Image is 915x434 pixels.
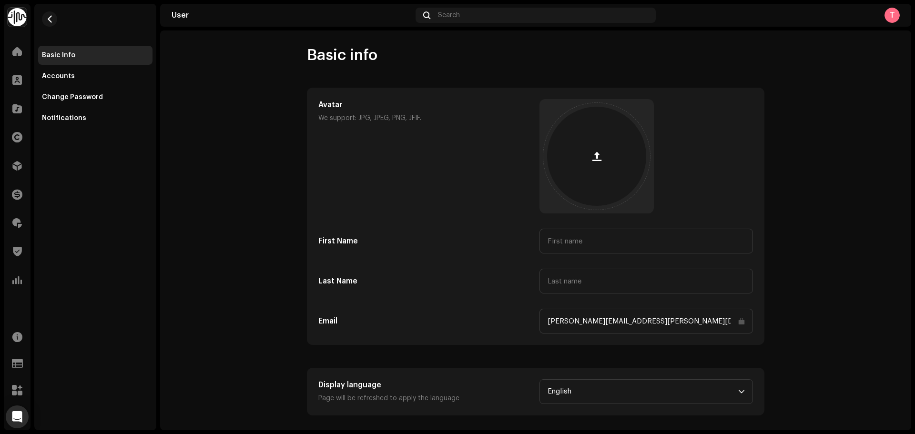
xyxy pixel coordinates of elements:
div: User [172,11,412,19]
h5: First Name [318,235,532,247]
div: Basic Info [42,51,75,59]
re-m-nav-item: Notifications [38,109,152,128]
h5: Display language [318,379,532,391]
re-m-nav-item: Change Password [38,88,152,107]
div: T [884,8,900,23]
div: Open Intercom Messenger [6,405,29,428]
span: Basic info [307,46,377,65]
input: Last name [539,269,753,293]
h5: Avatar [318,99,532,111]
img: 0f74c21f-6d1c-4dbc-9196-dbddad53419e [8,8,27,27]
h5: Last Name [318,275,532,287]
re-m-nav-item: Accounts [38,67,152,86]
span: English [548,380,738,404]
input: Email [539,309,753,333]
div: Accounts [42,72,75,80]
h5: Email [318,315,532,327]
re-m-nav-item: Basic Info [38,46,152,65]
div: Change Password [42,93,103,101]
p: Page will be refreshed to apply the language [318,393,532,404]
span: Search [438,11,460,19]
div: dropdown trigger [738,380,745,404]
p: We support: JPG, JPEG, PNG, JFIF. [318,112,532,124]
input: First name [539,229,753,253]
div: Notifications [42,114,86,122]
